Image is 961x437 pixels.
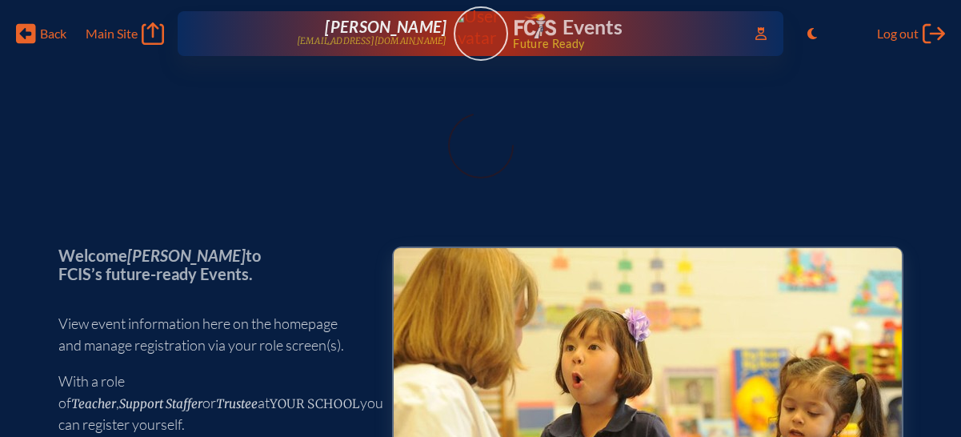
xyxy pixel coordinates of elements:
img: User Avatar [446,6,515,48]
span: Future Ready [513,38,731,50]
span: [PERSON_NAME] [127,246,246,265]
a: User Avatar [454,6,508,61]
a: [PERSON_NAME][EMAIL_ADDRESS][DOMAIN_NAME] [229,18,446,50]
span: Back [40,26,66,42]
p: With a role of , or at you can register yourself. [58,371,366,435]
span: [PERSON_NAME] [325,17,446,36]
div: FCIS Events — Future ready [515,13,732,50]
p: [EMAIL_ADDRESS][DOMAIN_NAME] [297,36,447,46]
span: Log out [877,26,919,42]
span: Teacher [71,396,116,411]
span: Support Staffer [119,396,202,411]
span: your school [270,396,360,411]
p: Welcome to FCIS’s future-ready Events. [58,247,366,283]
span: Trustee [216,396,258,411]
a: Main Site [86,22,164,45]
p: View event information here on the homepage and manage registration via your role screen(s). [58,313,366,356]
span: Main Site [86,26,138,42]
